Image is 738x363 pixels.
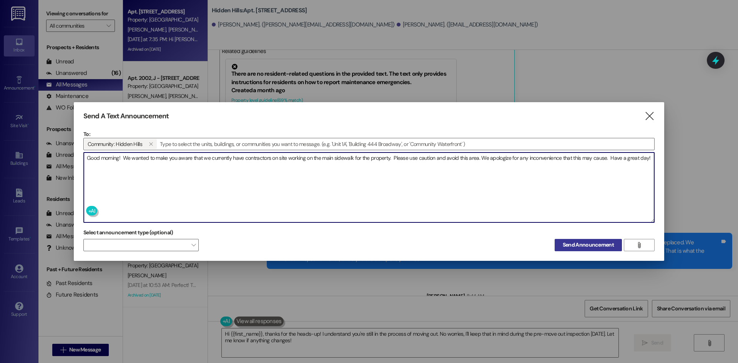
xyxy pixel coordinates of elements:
[83,227,173,239] label: Select announcement type (optional)
[644,112,655,120] i: 
[83,112,169,121] h3: Send A Text Announcement
[555,239,622,251] button: Send Announcement
[149,141,153,147] i: 
[563,241,614,249] span: Send Announcement
[636,242,642,248] i: 
[158,138,654,150] input: Type to select the units, buildings, or communities you want to message. (e.g. 'Unit 1A', 'Buildi...
[83,152,655,223] div: Good morning! We wanted to make you aware that we currently have contractors on site working on t...
[84,152,654,222] textarea: Good morning! We wanted to make you aware that we currently have contractors on site working on t...
[88,139,142,149] span: Community: Hidden Hills
[83,130,655,138] p: To:
[145,139,157,149] button: Community: Hidden Hills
